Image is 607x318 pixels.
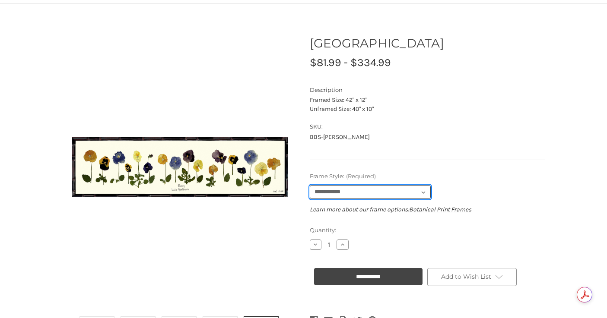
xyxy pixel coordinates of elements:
small: (Required) [346,173,376,179]
label: Quantity: [310,226,545,235]
p: Learn more about our frame options: [310,205,545,214]
span: $81.99 - $334.99 [310,56,391,69]
span: Add to Wish List [441,273,491,280]
p: Framed Size: 42" x 12" Unframed Size: 40" x 10" [310,95,545,113]
dd: BBS-[PERSON_NAME] [310,132,545,142]
a: Botanical Print Frames [409,206,471,213]
dt: Description [310,86,543,94]
dt: SKU: [310,123,543,131]
label: Frame Style: [310,172,545,181]
img: Walnut Bamboo Frame [72,25,288,309]
a: Add to Wish List [427,268,517,286]
h1: [GEOGRAPHIC_DATA] [310,34,545,52]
